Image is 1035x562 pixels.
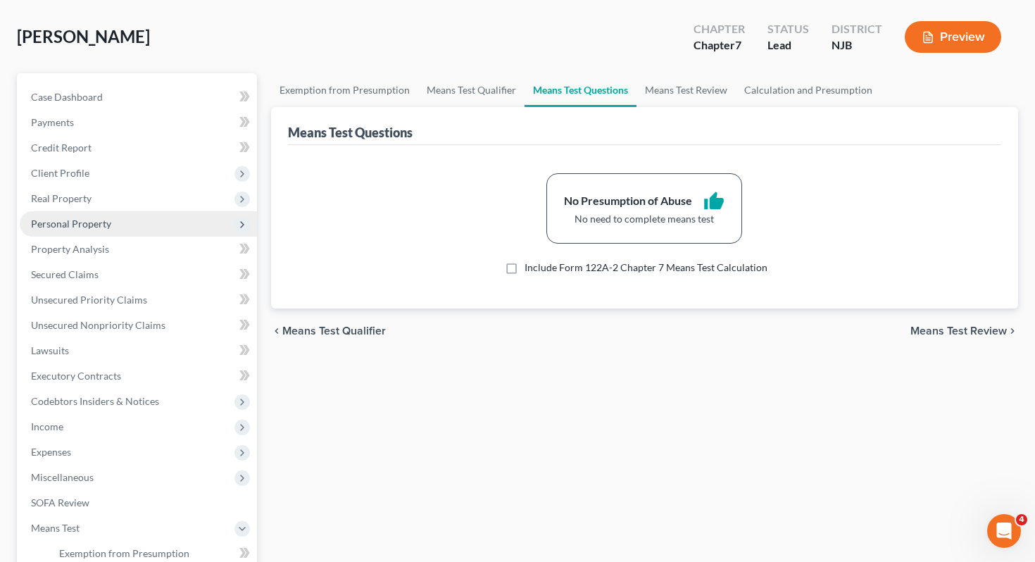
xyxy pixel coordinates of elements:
div: We typically reply in a few hours [29,192,235,207]
p: How can we help? [28,124,253,148]
span: Include Form 122A-2 Chapter 7 Means Test Calculation [525,261,767,273]
span: Personal Property [31,218,111,230]
a: Means Test Questions [525,73,636,107]
span: Lawsuits [31,344,69,356]
a: Exemption from Presumption [271,73,418,107]
span: Means Test Qualifier [282,325,386,337]
span: Messages [117,468,165,477]
div: Statement of Financial Affairs - Payments Made in the Last 90 days [29,298,236,327]
span: Payments [31,116,74,128]
a: Payments [20,110,257,135]
span: Property Analysis [31,243,109,255]
span: Expenses [31,446,71,458]
a: Property Analysis [20,237,257,262]
div: NJB [832,37,882,54]
div: Import and Export Claims [29,365,236,380]
a: Means Test Review [636,73,736,107]
a: Lawsuits [20,338,257,363]
i: thumb_up [703,191,724,212]
span: Client Profile [31,167,89,179]
div: Send us a message [29,177,235,192]
button: Help [188,432,282,489]
p: Hi there! [28,100,253,124]
div: Close [242,23,268,48]
span: Income [31,420,63,432]
button: Messages [94,432,187,489]
div: Means Test Questions [288,124,413,141]
a: Secured Claims [20,262,257,287]
span: Secured Claims [31,268,99,280]
span: Unsecured Priority Claims [31,294,147,306]
img: Profile image for Lindsey [192,23,220,51]
span: Means Test Review [910,325,1007,337]
div: District [832,21,882,37]
a: Unsecured Priority Claims [20,287,257,313]
img: logo [28,32,110,44]
span: Unsecured Nonpriority Claims [31,319,165,331]
a: Credit Report [20,135,257,161]
button: chevron_left Means Test Qualifier [271,325,386,337]
div: No need to complete means test [564,212,724,226]
span: 4 [1016,514,1027,525]
div: Amendments [29,339,236,354]
a: SOFA Review [20,490,257,516]
i: chevron_right [1007,325,1018,337]
span: Help [223,468,246,477]
img: Profile image for Emma [165,23,193,51]
button: Preview [905,21,1001,53]
span: Means Test [31,522,80,534]
a: Case Dashboard [20,85,257,110]
span: Credit Report [31,142,92,154]
div: Chapter [694,37,745,54]
div: Lead [767,37,809,54]
div: Attorney's Disclosure of Compensation [29,272,236,287]
div: Status [767,21,809,37]
span: Miscellaneous [31,471,94,483]
i: chevron_left [271,325,282,337]
div: Send us a messageWe typically reply in a few hours [14,166,268,219]
button: Means Test Review chevron_right [910,325,1018,337]
span: Codebtors Insiders & Notices [31,395,159,407]
span: SOFA Review [31,497,89,508]
span: 7 [735,38,741,51]
span: Search for help [29,239,114,254]
span: Executory Contracts [31,370,121,382]
span: Case Dashboard [31,91,103,103]
a: Executory Contracts [20,363,257,389]
div: Import and Export Claims [20,359,261,385]
span: Real Property [31,192,92,204]
a: Means Test Qualifier [418,73,525,107]
div: Statement of Financial Affairs - Payments Made in the Last 90 days [20,292,261,333]
iframe: Intercom live chat [987,514,1021,548]
div: Attorney's Disclosure of Compensation [20,266,261,292]
span: [PERSON_NAME] [17,26,150,46]
span: Home [31,468,63,477]
div: No Presumption of Abuse [564,193,692,209]
div: Chapter [694,21,745,37]
a: Unsecured Nonpriority Claims [20,313,257,338]
img: Profile image for Katie [138,23,166,51]
a: Calculation and Presumption [736,73,881,107]
button: Search for help [20,232,261,261]
div: Amendments [20,333,261,359]
span: Exemption from Presumption [59,547,189,559]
